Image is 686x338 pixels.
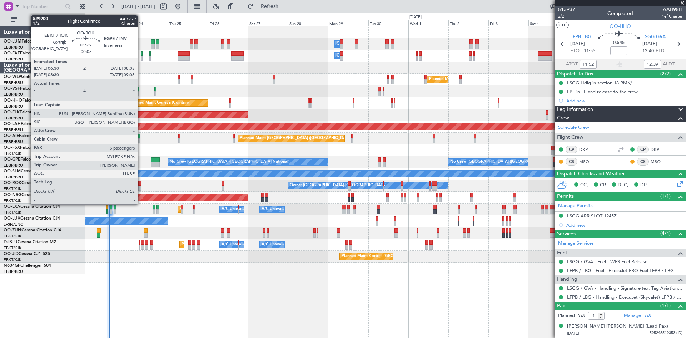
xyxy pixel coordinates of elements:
a: OO-ROKCessna Citation CJ4 [4,181,61,185]
div: Wed 24 [128,20,168,26]
span: 11:55 [584,48,595,55]
div: Planned Maint Kortrijk-[GEOGRAPHIC_DATA] [342,251,425,262]
a: Manage Services [558,240,594,247]
div: A/C Unavailable [GEOGRAPHIC_DATA] ([GEOGRAPHIC_DATA] National) [222,204,354,215]
label: Planned PAX [558,312,585,319]
span: OO-ROK [4,181,21,185]
a: EBBR/BRU [4,80,23,85]
span: Crew [557,114,569,122]
div: LSGG ARR SLOT 1245Z [567,213,617,219]
a: EBKT/KJK [4,198,21,204]
a: DKP [579,146,595,153]
div: LSGG Hdlg in section 18 RMK/ [567,80,632,86]
span: [DATE] [570,40,585,48]
a: EBBR/BRU [4,269,23,274]
span: (1/1) [660,302,671,309]
a: OO-ELKFalcon 8X [4,110,39,114]
span: All Aircraft [19,17,75,22]
a: OO-HHOFalcon 8X [4,98,42,103]
div: Fri 3 [488,20,528,26]
a: OO-FSXFalcon 7X [4,146,40,150]
a: EBKT/KJK [4,234,21,239]
div: Owner [GEOGRAPHIC_DATA]-[GEOGRAPHIC_DATA] [290,180,386,191]
a: OO-VSFFalcon 8X [4,87,40,91]
a: EBKT/KJK [4,186,21,192]
span: (1/1) [660,192,671,200]
a: LFSN/ENC [4,222,23,227]
span: ETOT [570,48,582,55]
div: Thu 25 [168,20,208,26]
a: LSGG / GVA - Handling - Signature (ex. Tag Aviation) LSGG / GVA [567,285,682,291]
span: DP [640,182,647,189]
span: N604GF [4,264,20,268]
div: A/C Unavailable [GEOGRAPHIC_DATA] ([GEOGRAPHIC_DATA] National) [222,239,354,250]
span: Pref Charter [660,13,682,19]
div: Add new [566,222,682,228]
span: Leg Information [557,106,593,114]
span: [DATE] - [DATE] [121,3,155,10]
a: Manage PAX [624,312,651,319]
span: 00:45 [613,39,625,46]
a: LFPB / LBG - Handling - ExecuJet (Skyvalet) LFPB / LBG [567,294,682,300]
div: Sat 27 [248,20,288,26]
span: Permits [557,192,574,201]
div: Planned Maint Nice ([GEOGRAPHIC_DATA]) [182,239,261,250]
span: Handling [557,275,577,284]
span: Fuel [557,249,567,257]
div: A/C Unavailable [GEOGRAPHIC_DATA]-[GEOGRAPHIC_DATA] [262,239,376,250]
div: Sat 4 [528,20,568,26]
a: EBKT/KJK [4,245,21,251]
div: CS [637,158,649,166]
a: EBBR/BRU [4,57,23,62]
span: CC, [580,182,588,189]
span: D-IBLU [4,240,18,244]
a: OO-LAHFalcon 7X [4,122,40,126]
div: Wed 1 [408,20,448,26]
span: OO-HHO [4,98,22,103]
a: OO-JIDCessna CJ1 525 [4,252,50,256]
span: Refresh [255,4,285,9]
div: No Crew [GEOGRAPHIC_DATA] ([GEOGRAPHIC_DATA] National) [450,157,570,167]
input: Trip Number [22,1,63,12]
span: Services [557,230,576,238]
span: OO-LUM [4,39,21,44]
div: [DATE] [86,14,99,20]
span: OO-FSX [4,146,20,150]
div: CS [566,158,577,166]
div: Completed [607,10,633,17]
span: OO-LUX [4,216,20,221]
a: Schedule Crew [558,124,589,131]
a: EBBR/BRU [4,139,23,144]
span: ELDT [656,48,667,55]
span: LSGG GVA [642,34,666,41]
span: OO-AIE [4,134,19,138]
a: OO-NSGCessna Citation CJ4 [4,193,61,197]
a: OO-FAEFalcon 7X [4,51,40,55]
a: DKP [651,146,667,153]
span: (2/2) [660,70,671,78]
a: EBKT/KJK [4,257,21,263]
span: [DATE] [642,40,657,48]
button: All Aircraft [8,14,78,25]
span: OO-ZUN [4,228,21,232]
div: Sun 28 [288,20,328,26]
span: OO-LXA [4,205,20,209]
span: 2/2 [558,13,575,19]
a: EBBR/BRU [4,163,23,168]
a: Manage Permits [558,202,593,210]
div: CP [637,146,649,153]
div: Tue 30 [368,20,408,26]
span: ALDT [663,61,675,68]
div: Thu 2 [448,20,488,26]
span: OO-GPE [4,157,20,162]
span: Flight Crew [557,133,583,142]
span: OO-LAH [4,122,21,126]
a: OO-GPEFalcon 900EX EASy II [4,157,63,162]
span: Dispatch Checks and Weather [557,170,625,178]
a: OO-LUXCessna Citation CJ4 [4,216,60,221]
a: D-IBLUCessna Citation M2 [4,240,56,244]
div: A/C Unavailable [262,204,291,215]
div: [PERSON_NAME] [PERSON_NAME] (Lead Pax) [567,323,668,330]
span: Pax [557,302,565,310]
a: OO-WLPGlobal 5500 [4,75,45,79]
